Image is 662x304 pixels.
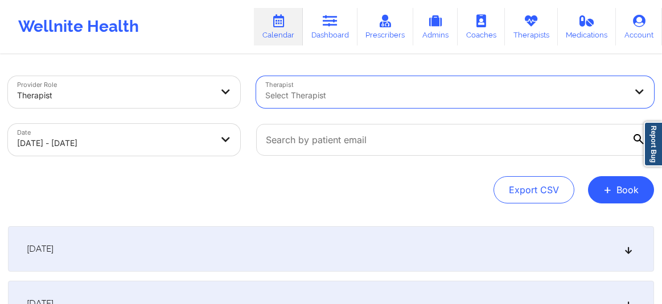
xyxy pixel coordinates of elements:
[17,131,212,156] div: [DATE] - [DATE]
[558,8,616,45] a: Medications
[588,176,654,203] button: +Book
[494,176,574,203] button: Export CSV
[357,8,414,45] a: Prescribers
[256,124,654,156] input: Search by patient email
[616,8,662,45] a: Account
[644,122,662,166] a: Report Bug
[27,243,54,255] span: [DATE]
[458,8,505,45] a: Coaches
[254,8,303,45] a: Calendar
[413,8,458,45] a: Admins
[505,8,558,45] a: Therapists
[303,8,357,45] a: Dashboard
[17,83,212,108] div: Therapist
[603,186,612,193] span: +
